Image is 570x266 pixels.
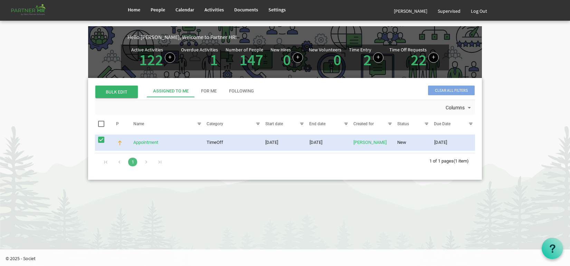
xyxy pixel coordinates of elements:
[306,135,350,151] td: 10/15/2025 column header End date
[270,47,291,52] div: New Hires
[350,135,394,151] td: Cristina Soares is template cell column header Created for
[229,88,254,95] div: Following
[429,158,454,164] span: 1 of 1 pages
[226,47,265,68] div: Total number of active people in Partner HR
[133,121,144,126] span: Name
[333,50,341,69] a: 0
[397,121,409,126] span: Status
[115,157,124,166] div: Go to previous page
[116,121,119,126] span: P
[147,85,527,97] div: tab-header
[268,7,286,13] span: Settings
[205,7,224,13] span: Activities
[139,50,163,69] a: 122
[203,135,262,151] td: TimeOff column header Category
[130,135,203,151] td: Appointment is template cell column header Name
[181,47,220,68] div: Activities assigned to you for which the Due Date is passed
[207,121,223,126] span: Category
[349,47,383,68] div: Number of Time Entries
[131,47,163,52] div: Active Activities
[454,158,469,164] span: (1 item)
[428,86,475,95] span: Clear all filters
[128,7,140,13] span: Home
[394,135,431,151] td: New column header Status
[283,50,291,69] a: 0
[309,47,343,68] div: Volunteer hired in the last 7 days
[226,47,263,52] div: Number of People
[429,153,475,168] div: 1 of 1 pages (1 item)
[133,140,158,145] a: Appointment
[131,47,175,68] div: Number of active Activities in Partner HR
[389,47,427,52] div: Time Off Requests
[239,50,263,69] a: 147
[127,33,482,41] div: Hello [PERSON_NAME], Welcome to Partner HR!
[444,100,474,115] div: Columns
[95,86,138,98] span: BULK EDIT
[428,52,439,63] a: Create a new time off request
[433,1,466,21] a: Supervised
[411,50,427,69] a: 22
[153,88,189,95] div: Assigned To Me
[101,157,111,166] div: Go to first page
[309,47,341,52] div: New Volunteers
[262,135,306,151] td: 10/15/2025 column header Start date
[234,7,258,13] span: Documents
[201,88,217,95] div: For Me
[353,140,387,145] a: [PERSON_NAME]
[270,47,303,68] div: People hired in the last 7 days
[389,1,433,21] a: [PERSON_NAME]
[466,1,492,21] a: Log Out
[438,8,460,14] span: Supervised
[151,7,165,13] span: People
[95,135,110,151] td: checkbox
[434,121,450,126] span: Due Date
[6,255,570,262] p: © 2025 - Societ
[181,47,218,52] div: Overdue Activities
[128,158,137,166] a: Goto Page 1
[444,104,474,112] button: Columns
[389,47,439,68] div: Number of active time off requests
[265,121,283,126] span: Start date
[353,121,374,126] span: Created for
[445,104,465,112] span: Columns
[309,121,325,126] span: End date
[363,50,371,69] a: 2
[349,47,371,52] div: Time Entry
[373,52,383,63] a: Log hours
[210,50,218,69] a: 1
[293,52,303,63] a: Add new person to Partner HR
[175,7,194,13] span: Calendar
[431,135,475,151] td: 10/15/2025 column header Due Date
[110,135,130,151] td: is template cell column header P
[142,157,151,166] div: Go to next page
[155,157,164,166] div: Go to last page
[165,52,175,63] a: Create a new Activity
[117,140,123,146] img: Medium Priority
